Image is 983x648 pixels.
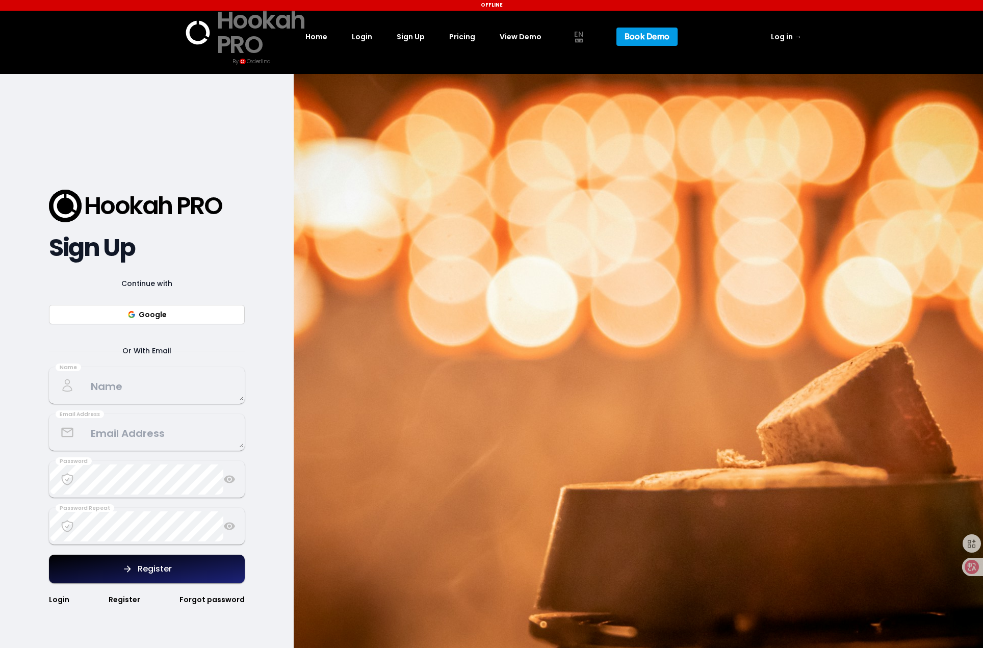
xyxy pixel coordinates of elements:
h2: Sign Up [49,239,245,257]
div: Hookah PRO [217,8,305,57]
span: Or With Email [110,345,184,357]
a: Forgot password [179,594,245,605]
div: Offline [2,2,981,9]
div: Email Address [56,410,104,419]
button: Register [49,555,245,583]
a: Login [352,31,372,43]
button: Book Demo [616,28,678,46]
div: Register [133,565,172,573]
div: Password [56,457,92,465]
a: Login [49,594,69,605]
div: Orderlina [247,57,271,66]
a: View Demo [500,31,541,43]
div: Hookah PRO [84,194,222,218]
a: Sign Up [397,31,425,43]
a: Pricing [449,31,475,43]
span: → [794,32,801,42]
span: Continue with [109,277,185,290]
a: Log in [771,31,801,43]
div: Password Repeat [56,504,114,512]
div: Name [56,364,81,372]
a: Register [109,594,140,605]
a: Home [305,31,327,43]
div: By [232,57,238,66]
button: Google [49,305,245,324]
